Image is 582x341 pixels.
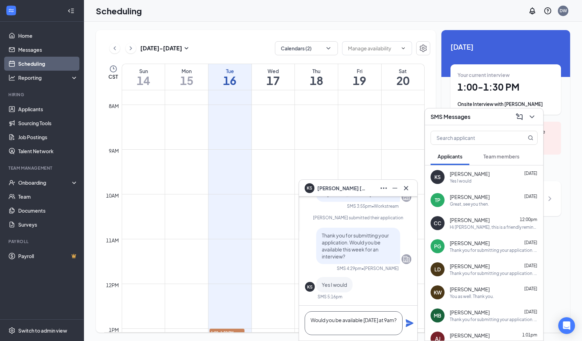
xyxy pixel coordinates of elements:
div: 12pm [105,281,120,289]
svg: ChevronDown [528,113,536,121]
span: Team members [483,153,519,159]
span: [DATE] [524,263,537,268]
div: Hiring [8,92,77,98]
a: Home [18,29,78,43]
div: DW [560,8,567,14]
svg: ChevronLeft [111,44,118,52]
a: September 15, 2025 [165,64,208,90]
div: SMS 4:29pm [337,265,362,271]
button: Settings [416,41,430,55]
div: You as well. Thank you. [450,293,494,299]
div: Thu [295,68,338,74]
div: Team Management [8,165,77,171]
div: KS [307,284,313,290]
a: Scheduling [18,57,78,71]
a: Job Postings [18,130,78,144]
span: [PERSON_NAME] [450,193,490,200]
div: Your current interview [457,71,554,78]
svg: QuestionInfo [544,7,552,15]
svg: ChevronDown [400,45,406,51]
span: • [PERSON_NAME] [362,265,399,271]
div: 8am [107,102,120,110]
div: 11am [105,236,120,244]
div: SMS 3:55pm [347,203,372,209]
span: [DATE] [524,194,537,199]
svg: Minimize [391,184,399,192]
a: September 18, 2025 [295,64,338,90]
input: Manage availability [348,44,398,52]
button: Plane [405,319,414,327]
button: ChevronRight [126,43,136,54]
a: September 19, 2025 [338,64,381,90]
div: Reporting [18,74,78,81]
button: Minimize [389,183,400,194]
svg: Collapse [68,7,74,14]
span: [DATE] [524,240,537,245]
a: September 17, 2025 [252,64,295,90]
svg: SmallChevronDown [182,44,191,52]
div: Wed [252,68,295,74]
svg: Settings [8,327,15,334]
svg: WorkstreamLogo [8,7,15,14]
input: Search applicant [431,131,514,144]
div: Mon [165,68,208,74]
span: [PERSON_NAME] [450,216,490,223]
span: 1:00-1:30 PM [210,329,244,336]
svg: Settings [419,44,427,52]
svg: Notifications [528,7,537,15]
span: [PERSON_NAME] [PERSON_NAME] [317,184,366,192]
button: Cross [400,183,412,194]
div: Thank you for submitting your application. Would you be available this week for an interview? [450,270,538,276]
h1: 20 [382,74,424,86]
svg: MagnifyingGlass [528,135,533,141]
span: [PERSON_NAME] [450,286,490,293]
span: [DATE] [524,171,537,176]
div: MB [434,312,441,319]
h1: 16 [208,74,251,86]
button: Calendars (2)ChevronDown [275,41,338,55]
textarea: Would you be available [DATE] at 9am? [305,311,403,335]
a: Messages [18,43,78,57]
svg: UserCheck [8,179,15,186]
h1: 18 [295,74,338,86]
h1: 19 [338,74,381,86]
span: 1:01pm [522,332,537,338]
span: [PERSON_NAME] [450,170,490,177]
a: PayrollCrown [18,249,78,263]
a: Talent Network [18,144,78,158]
span: Thank you for submitting your application. Would you be available this week for an interview? [322,232,389,260]
span: 12:00pm [520,217,537,222]
div: Onsite Interview with [PERSON_NAME] [457,101,554,108]
a: September 16, 2025 [208,64,251,90]
div: Thank you for submitting your application. Would you be available next week for an interview? [450,317,538,322]
div: 9am [107,147,120,155]
svg: Company [402,255,411,263]
span: [PERSON_NAME] [450,309,490,316]
h1: 17 [252,74,295,86]
div: Sat [382,68,424,74]
span: Yes I would [322,282,347,288]
div: Payroll [8,239,77,244]
a: September 14, 2025 [122,64,165,90]
div: PG [434,243,441,250]
div: SMS 5:16pm [318,294,342,300]
span: [DATE] [450,41,561,52]
span: [DATE] [524,286,537,291]
svg: Clock [109,65,118,73]
span: CST [108,73,118,80]
h1: 15 [165,74,208,86]
div: LD [434,266,441,273]
span: [PERSON_NAME] [450,332,490,339]
h3: SMS Messages [431,113,470,121]
span: Applicants [438,153,462,159]
svg: Ellipses [379,184,388,192]
span: [PERSON_NAME] [450,263,490,270]
h1: Scheduling [96,5,142,17]
a: September 20, 2025 [382,64,424,90]
svg: Company [402,193,411,201]
div: TP [435,197,440,204]
div: Open Intercom Messenger [558,317,575,334]
span: • Workstream [372,203,399,209]
h1: 1:00 - 1:30 PM [457,81,554,93]
div: Sun [122,68,165,74]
